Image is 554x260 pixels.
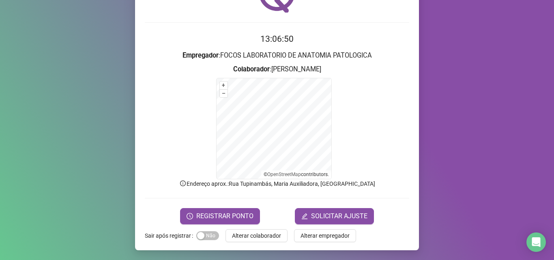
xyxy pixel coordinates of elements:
[145,50,409,61] h3: : FOCOS LABORATORIO DE ANATOMIA PATOLOGICA
[196,211,253,221] span: REGISTRAR PONTO
[260,34,294,44] time: 13:06:50
[220,82,228,89] button: +
[145,229,196,242] label: Sair após registrar
[526,232,546,252] div: Open Intercom Messenger
[264,172,329,177] li: © contributors.
[232,231,281,240] span: Alterar colaborador
[183,52,219,59] strong: Empregador
[179,180,187,187] span: info-circle
[145,64,409,75] h3: : [PERSON_NAME]
[187,213,193,219] span: clock-circle
[294,229,356,242] button: Alterar empregador
[233,65,270,73] strong: Colaborador
[220,90,228,97] button: –
[225,229,288,242] button: Alterar colaborador
[301,213,308,219] span: edit
[295,208,374,224] button: editSOLICITAR AJUSTE
[301,231,350,240] span: Alterar empregador
[145,179,409,188] p: Endereço aprox. : Rua Tupinambás, Maria Auxiliadora, [GEOGRAPHIC_DATA]
[180,208,260,224] button: REGISTRAR PONTO
[267,172,301,177] a: OpenStreetMap
[311,211,367,221] span: SOLICITAR AJUSTE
